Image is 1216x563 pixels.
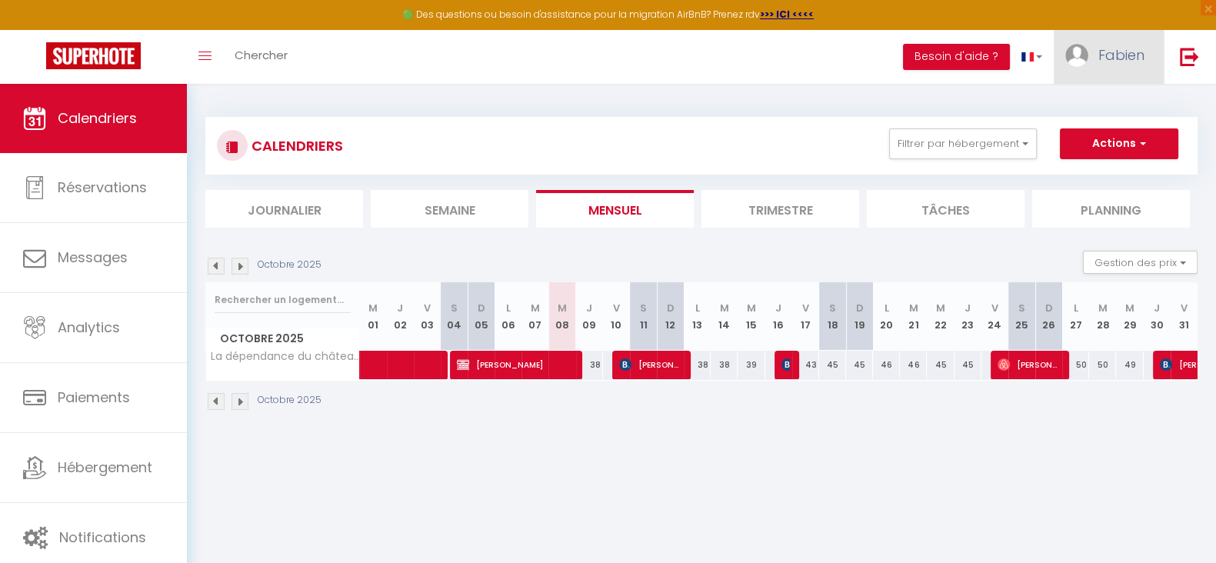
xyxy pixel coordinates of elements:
[867,190,1024,228] li: Tâches
[1181,301,1188,315] abbr: V
[927,282,954,351] th: 22
[576,351,603,379] div: 38
[613,301,620,315] abbr: V
[846,351,873,379] div: 45
[478,301,485,315] abbr: D
[1089,282,1116,351] th: 28
[684,282,711,351] th: 13
[909,301,918,315] abbr: M
[1060,128,1178,159] button: Actions
[58,318,120,337] span: Analytics
[856,301,864,315] abbr: D
[667,301,675,315] abbr: D
[1062,282,1089,351] th: 27
[1180,47,1199,66] img: logout
[586,301,592,315] abbr: J
[792,351,819,379] div: 43
[1098,301,1108,315] abbr: M
[424,301,431,315] abbr: V
[711,282,738,351] th: 14
[738,282,765,351] th: 15
[684,351,711,379] div: 38
[991,301,998,315] abbr: V
[58,388,130,407] span: Paiements
[846,282,873,351] th: 19
[954,282,981,351] th: 23
[258,393,321,408] p: Octobre 2025
[1062,351,1089,379] div: 50
[451,301,458,315] abbr: S
[775,301,781,315] abbr: J
[58,248,128,267] span: Messages
[640,301,647,315] abbr: S
[414,282,441,351] th: 03
[701,190,859,228] li: Trimestre
[521,282,548,351] th: 07
[235,47,288,63] span: Chercher
[495,282,521,351] th: 06
[792,282,819,351] th: 17
[738,351,765,379] div: 39
[900,351,927,379] div: 46
[1065,44,1088,67] img: ...
[720,301,729,315] abbr: M
[205,190,363,228] li: Journalier
[765,282,792,351] th: 16
[360,282,387,351] th: 01
[1116,351,1143,379] div: 49
[747,301,756,315] abbr: M
[468,282,495,351] th: 05
[1074,301,1078,315] abbr: L
[1018,301,1025,315] abbr: S
[248,128,343,163] h3: CALENDRIERS
[819,282,846,351] th: 18
[206,328,359,350] span: Octobre 2025
[981,282,1008,351] th: 24
[1144,282,1171,351] th: 30
[397,301,403,315] abbr: J
[387,282,414,351] th: 02
[58,458,152,477] span: Hébergement
[1125,301,1134,315] abbr: M
[548,282,575,351] th: 08
[711,351,738,379] div: 38
[531,301,540,315] abbr: M
[1098,45,1144,65] span: Fabien
[46,42,141,69] img: Super Booking
[1154,301,1160,315] abbr: J
[1083,251,1198,274] button: Gestion des prix
[927,351,954,379] div: 45
[781,350,791,379] span: [PERSON_NAME]
[457,350,574,379] span: [PERSON_NAME]
[1035,282,1062,351] th: 26
[558,301,567,315] abbr: M
[619,350,682,379] span: [PERSON_NAME]
[215,286,351,314] input: Rechercher un logement...
[576,282,603,351] th: 09
[802,301,809,315] abbr: V
[873,351,900,379] div: 46
[885,301,889,315] abbr: L
[368,301,378,315] abbr: M
[873,282,900,351] th: 20
[536,190,694,228] li: Mensuel
[819,351,846,379] div: 45
[59,528,146,547] span: Notifications
[1008,282,1035,351] th: 25
[829,301,836,315] abbr: S
[223,30,299,84] a: Chercher
[1089,351,1116,379] div: 50
[258,258,321,272] p: Octobre 2025
[954,351,981,379] div: 45
[1054,30,1164,84] a: ... Fabien
[1032,190,1190,228] li: Planning
[1045,301,1053,315] abbr: D
[695,301,700,315] abbr: L
[998,350,1061,379] span: [PERSON_NAME]
[900,282,927,351] th: 21
[58,108,137,128] span: Calendriers
[208,351,362,362] span: La dépendance du château de [GEOGRAPHIC_DATA].
[760,8,814,21] a: >>> ICI <<<<
[441,282,468,351] th: 04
